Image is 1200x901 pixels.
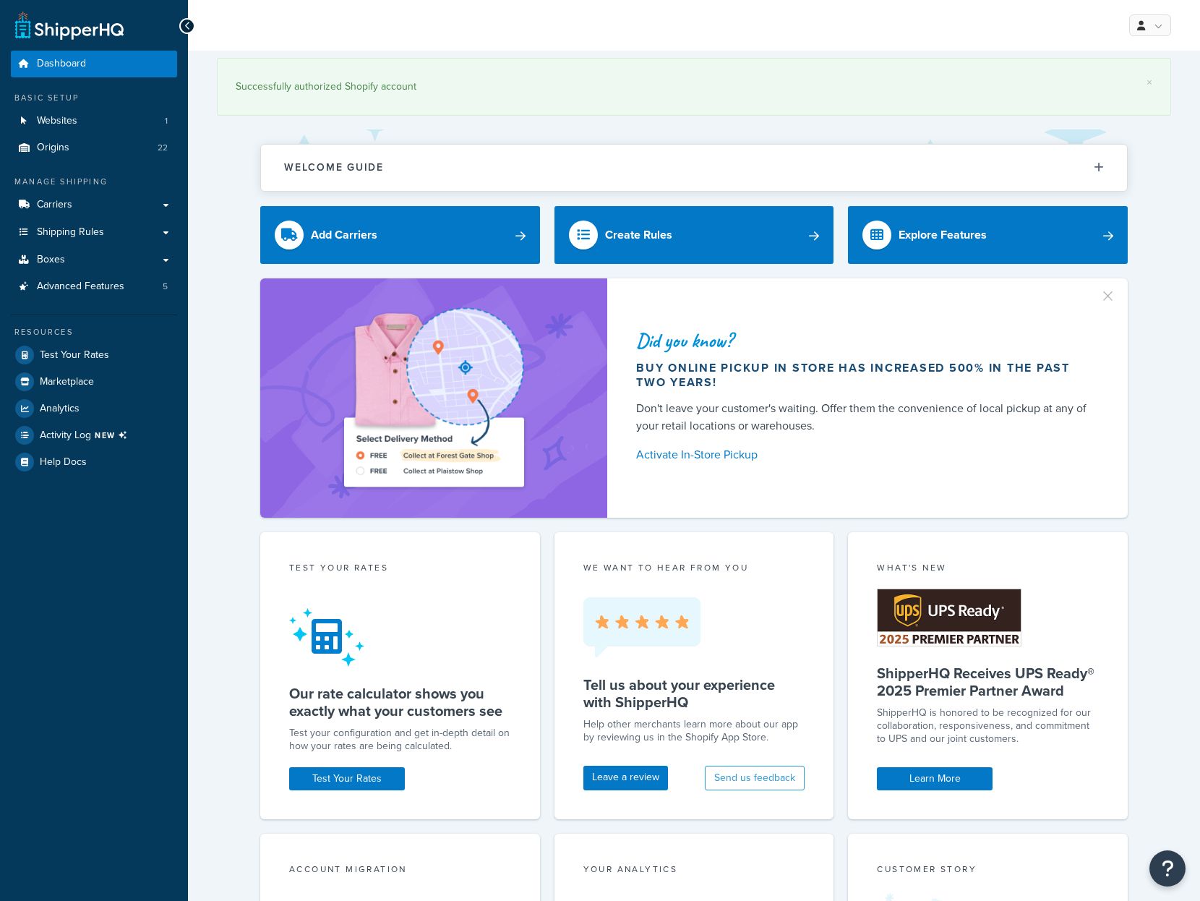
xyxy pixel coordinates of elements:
[37,226,104,239] span: Shipping Rules
[37,58,86,70] span: Dashboard
[705,766,805,790] button: Send us feedback
[583,863,805,879] div: Your Analytics
[11,273,177,300] li: Advanced Features
[583,561,805,574] p: we want to hear from you
[877,863,1099,879] div: Customer Story
[583,718,805,744] p: Help other merchants learn more about our app by reviewing us in the Shopify App Store.
[11,369,177,395] a: Marketplace
[311,225,377,245] div: Add Carriers
[37,199,72,211] span: Carriers
[11,247,177,273] a: Boxes
[40,426,133,445] span: Activity Log
[848,206,1128,264] a: Explore Features
[583,766,668,790] a: Leave a review
[11,134,177,161] li: Origins
[11,108,177,134] a: Websites1
[260,206,540,264] a: Add Carriers
[37,142,69,154] span: Origins
[11,134,177,161] a: Origins22
[11,422,177,448] li: [object Object]
[554,206,834,264] a: Create Rules
[158,142,168,154] span: 22
[11,51,177,77] a: Dashboard
[877,767,993,790] a: Learn More
[40,349,109,362] span: Test Your Rates
[289,727,511,753] div: Test your configuration and get in-depth detail on how your rates are being calculated.
[1149,850,1186,887] button: Open Resource Center
[37,115,77,127] span: Websites
[165,115,168,127] span: 1
[11,422,177,448] a: Activity LogNEW
[37,281,124,293] span: Advanced Features
[163,281,168,293] span: 5
[11,396,177,422] a: Analytics
[11,192,177,218] a: Carriers
[583,676,805,711] h5: Tell us about your experience with ShipperHQ
[11,176,177,188] div: Manage Shipping
[40,456,87,469] span: Help Docs
[40,376,94,388] span: Marketplace
[11,219,177,246] a: Shipping Rules
[11,92,177,104] div: Basic Setup
[289,561,511,578] div: Test your rates
[95,430,133,441] span: NEW
[11,342,177,368] a: Test Your Rates
[289,863,511,879] div: Account Migration
[1147,77,1152,88] a: ×
[11,449,177,475] a: Help Docs
[636,400,1093,435] div: Don't leave your customer's waiting. Offer them the convenience of local pickup at any of your re...
[303,300,565,497] img: ad-shirt-map-b0359fc47e01cab431d101c4b569394f6a03f54285957d908178d52f29eb9668.png
[289,685,511,719] h5: Our rate calculator shows you exactly what your customers see
[877,665,1099,699] h5: ShipperHQ Receives UPS Ready® 2025 Premier Partner Award
[877,706,1099,746] p: ShipperHQ is honored to be recognized for our collaboration, responsiveness, and commitment to UP...
[605,225,672,245] div: Create Rules
[899,225,987,245] div: Explore Features
[261,145,1127,190] button: Welcome Guide
[636,330,1093,351] div: Did you know?
[877,561,1099,578] div: What's New
[37,254,65,266] span: Boxes
[11,273,177,300] a: Advanced Features5
[11,108,177,134] li: Websites
[236,77,1152,97] div: Successfully authorized Shopify account
[636,361,1093,390] div: Buy online pickup in store has increased 500% in the past two years!
[636,445,1093,465] a: Activate In-Store Pickup
[11,326,177,338] div: Resources
[289,767,405,790] a: Test Your Rates
[284,162,384,173] h2: Welcome Guide
[40,403,80,415] span: Analytics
